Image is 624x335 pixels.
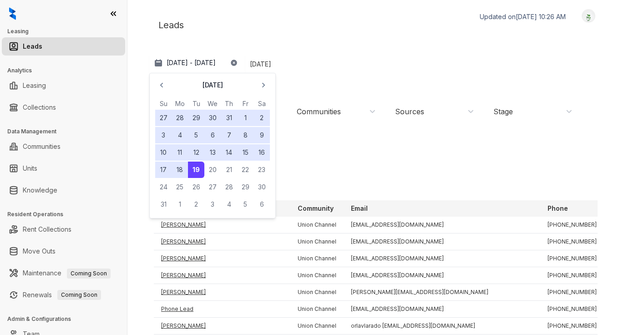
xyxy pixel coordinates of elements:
[221,99,237,109] th: Thursday
[480,12,566,21] p: Updated on [DATE] 10:26 AM
[23,242,56,260] a: Move Outs
[344,318,540,335] td: orlavlarado [EMAIL_ADDRESS][DOMAIN_NAME]
[290,318,344,335] td: Union Channel
[221,144,237,161] button: 14
[57,290,101,300] span: Coming Soon
[204,144,221,161] button: 13
[344,233,540,250] td: [EMAIL_ADDRESS][DOMAIN_NAME]
[297,107,341,117] div: Communities
[188,179,204,195] button: 26
[221,110,237,126] button: 31
[188,110,204,126] button: 29
[237,144,254,161] button: 15
[540,233,604,250] td: [PHONE_NUMBER]
[254,127,270,143] button: 9
[237,99,254,109] th: Friday
[2,137,125,156] li: Communities
[395,107,424,117] div: Sources
[204,196,221,213] button: 3
[204,110,221,126] button: 30
[254,196,270,213] button: 6
[155,162,172,178] button: 17
[344,301,540,318] td: [EMAIL_ADDRESS][DOMAIN_NAME]
[2,76,125,95] li: Leasing
[155,196,172,213] button: 31
[2,159,125,178] li: Units
[2,242,125,260] li: Move Outs
[155,144,172,161] button: 10
[540,301,604,318] td: [PHONE_NUMBER]
[540,267,604,284] td: [PHONE_NUMBER]
[204,99,221,109] th: Wednesday
[290,250,344,267] td: Union Channel
[237,162,254,178] button: 22
[204,127,221,143] button: 6
[154,318,290,335] td: [PERSON_NAME]
[298,204,334,213] p: Community
[493,107,513,117] div: Stage
[237,196,254,213] button: 5
[2,220,125,239] li: Rent Collections
[172,127,188,143] button: 4
[172,162,188,178] button: 18
[7,27,127,36] h3: Leasing
[237,127,254,143] button: 8
[254,99,270,109] th: Saturday
[2,98,125,117] li: Collections
[2,181,125,199] li: Knowledge
[221,127,237,143] button: 7
[23,37,42,56] a: Leads
[172,179,188,195] button: 25
[188,144,204,161] button: 12
[221,179,237,195] button: 28
[172,110,188,126] button: 28
[344,217,540,233] td: [EMAIL_ADDRESS][DOMAIN_NAME]
[540,318,604,335] td: [PHONE_NUMBER]
[237,179,254,195] button: 29
[254,162,270,178] button: 23
[23,286,101,304] a: RenewalsComing Soon
[237,110,254,126] button: 1
[67,269,111,279] span: Coming Soon
[23,159,37,178] a: Units
[172,196,188,213] button: 1
[154,233,290,250] td: [PERSON_NAME]
[290,233,344,250] td: Union Channel
[155,110,172,126] button: 27
[290,301,344,318] td: Union Channel
[149,55,245,71] button: [DATE] - [DATE]
[155,127,172,143] button: 3
[188,162,204,178] button: 19
[202,81,223,90] p: [DATE]
[9,7,16,20] img: logo
[154,301,290,318] td: Phone Lead
[290,267,344,284] td: Union Channel
[204,179,221,195] button: 27
[344,250,540,267] td: [EMAIL_ADDRESS][DOMAIN_NAME]
[23,181,57,199] a: Knowledge
[188,99,204,109] th: Tuesday
[7,127,127,136] h3: Data Management
[167,58,216,67] p: [DATE] - [DATE]
[254,179,270,195] button: 30
[23,98,56,117] a: Collections
[172,99,188,109] th: Monday
[7,66,127,75] h3: Analytics
[290,284,344,301] td: Union Channel
[7,315,127,323] h3: Admin & Configurations
[548,204,568,213] p: Phone
[540,217,604,233] td: [PHONE_NUMBER]
[154,250,290,267] td: [PERSON_NAME]
[254,144,270,161] button: 16
[351,204,368,213] p: Email
[7,210,127,218] h3: Resident Operations
[172,144,188,161] button: 11
[344,267,540,284] td: [EMAIL_ADDRESS][DOMAIN_NAME]
[540,284,604,301] td: [PHONE_NUMBER]
[23,137,61,156] a: Communities
[154,217,290,233] td: [PERSON_NAME]
[155,99,172,109] th: Sunday
[290,217,344,233] td: Union Channel
[221,162,237,178] button: 21
[204,162,221,178] button: 20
